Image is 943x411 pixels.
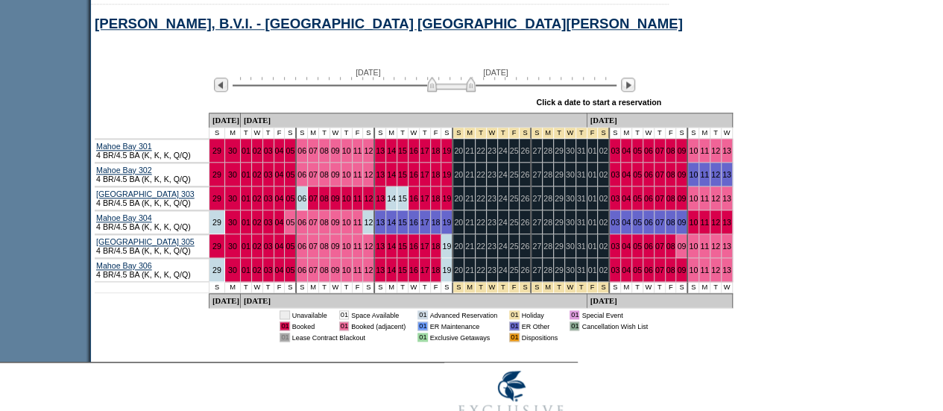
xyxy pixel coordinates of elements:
[722,128,733,139] td: W
[700,242,709,251] a: 11
[543,128,554,139] td: New Year's 2026/2027
[297,194,306,203] a: 06
[532,128,543,139] td: New Year's 2026/2027
[520,163,532,186] td: 26
[554,128,565,139] td: New Year's 2026/2027
[633,170,642,179] a: 05
[509,186,520,210] td: 25
[95,163,209,186] td: 4 BR/4.5 BA (K, K, K, Q/Q)
[536,98,661,107] div: Click a date to start a reservation
[398,194,407,203] a: 15
[297,170,306,179] a: 06
[309,218,318,227] a: 07
[263,128,274,139] td: T
[331,266,340,274] a: 09
[253,266,262,274] a: 02
[353,128,364,139] td: F
[241,113,587,128] td: [DATE]
[376,218,385,227] a: 13
[576,128,587,139] td: New Year's 2026/2027
[253,170,262,179] a: 02
[212,242,221,251] a: 29
[342,218,351,227] a: 10
[242,194,250,203] a: 01
[286,194,294,203] a: 05
[700,218,709,227] a: 11
[666,218,675,227] a: 08
[565,186,576,210] td: 30
[711,218,720,227] a: 12
[241,128,252,139] td: T
[621,128,632,139] td: M
[342,194,351,203] a: 10
[320,170,329,179] a: 08
[587,128,599,139] td: New Year's 2026/2027
[509,128,520,139] td: Christmas 2026
[689,170,698,179] a: 10
[722,266,731,274] a: 13
[633,146,642,155] a: 05
[309,170,318,179] a: 07
[554,163,565,186] td: 29
[487,186,498,210] td: 23
[442,242,451,251] a: 19
[442,266,451,274] a: 19
[242,146,250,155] a: 01
[632,128,643,139] td: T
[689,242,698,251] a: 10
[565,163,576,186] td: 30
[666,128,677,139] td: F
[387,194,396,203] a: 14
[598,163,610,186] td: 02
[95,186,209,210] td: 4 BR/4.5 BA (K, K, K, Q/Q)
[655,218,664,227] a: 07
[677,170,686,179] a: 09
[342,266,351,274] a: 10
[587,186,599,210] td: 01
[375,128,386,139] td: S
[543,163,554,186] td: 28
[376,170,385,179] a: 13
[96,237,195,246] a: [GEOGRAPHIC_DATA] 305
[644,218,653,227] a: 06
[666,194,675,203] a: 08
[228,194,237,203] a: 30
[376,242,385,251] a: 13
[320,194,329,203] a: 08
[353,218,362,227] a: 11
[520,139,532,163] td: 26
[286,170,294,179] a: 05
[228,170,237,179] a: 30
[95,139,209,163] td: 4 BR/4.5 BA (K, K, K, Q/Q)
[364,170,373,179] a: 12
[464,186,476,210] td: 21
[420,194,429,203] a: 17
[666,266,675,274] a: 08
[711,194,720,203] a: 12
[543,139,554,163] td: 28
[209,113,241,128] td: [DATE]
[565,128,576,139] td: New Year's 2026/2027
[353,266,362,274] a: 11
[442,146,451,155] a: 19
[331,194,340,203] a: 09
[286,266,294,274] a: 05
[409,128,420,139] td: W
[476,163,487,186] td: 22
[722,170,731,179] a: 13
[285,128,297,139] td: S
[420,242,429,251] a: 17
[376,146,385,155] a: 13
[253,218,262,227] a: 02
[453,139,464,163] td: 20
[464,128,476,139] td: Christmas 2026
[722,242,731,251] a: 13
[353,170,362,179] a: 11
[509,163,520,186] td: 25
[587,139,599,163] td: 01
[655,170,664,179] a: 07
[387,266,396,274] a: 14
[622,218,631,227] a: 04
[722,194,731,203] a: 13
[476,128,487,139] td: Christmas 2026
